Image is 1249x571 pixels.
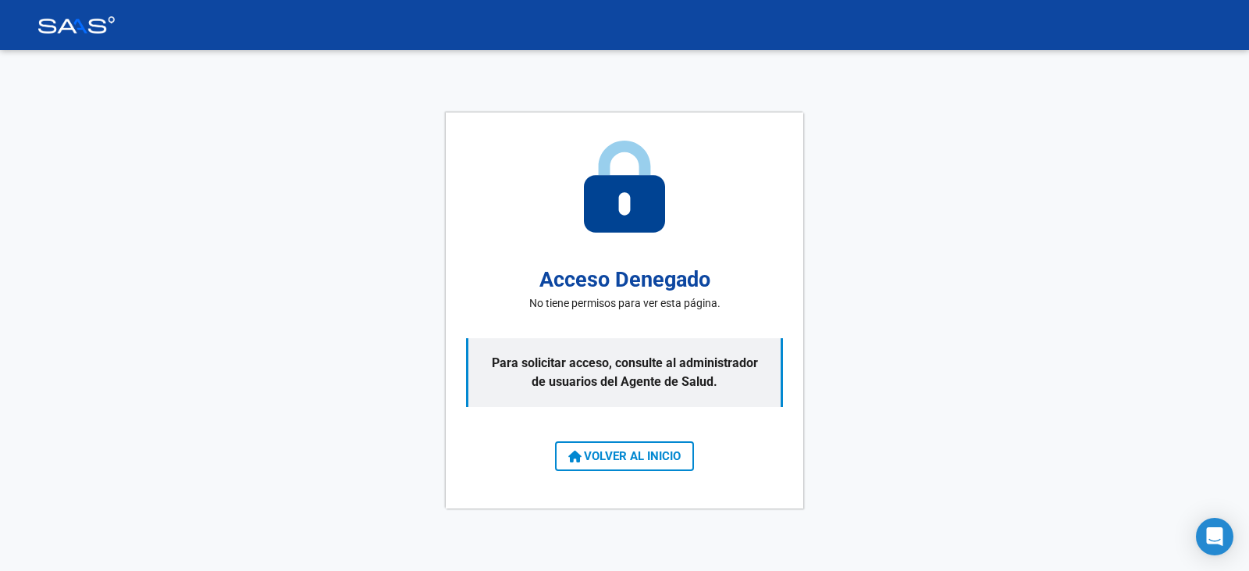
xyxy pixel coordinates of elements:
[539,264,710,296] h2: Acceso Denegado
[466,338,783,407] p: Para solicitar acceso, consulte al administrador de usuarios del Agente de Salud.
[568,449,681,463] span: VOLVER AL INICIO
[584,141,665,233] img: access-denied
[529,295,721,312] p: No tiene permisos para ver esta página.
[37,16,116,34] img: Logo SAAS
[555,441,694,471] button: VOLVER AL INICIO
[1196,518,1233,555] div: Open Intercom Messenger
